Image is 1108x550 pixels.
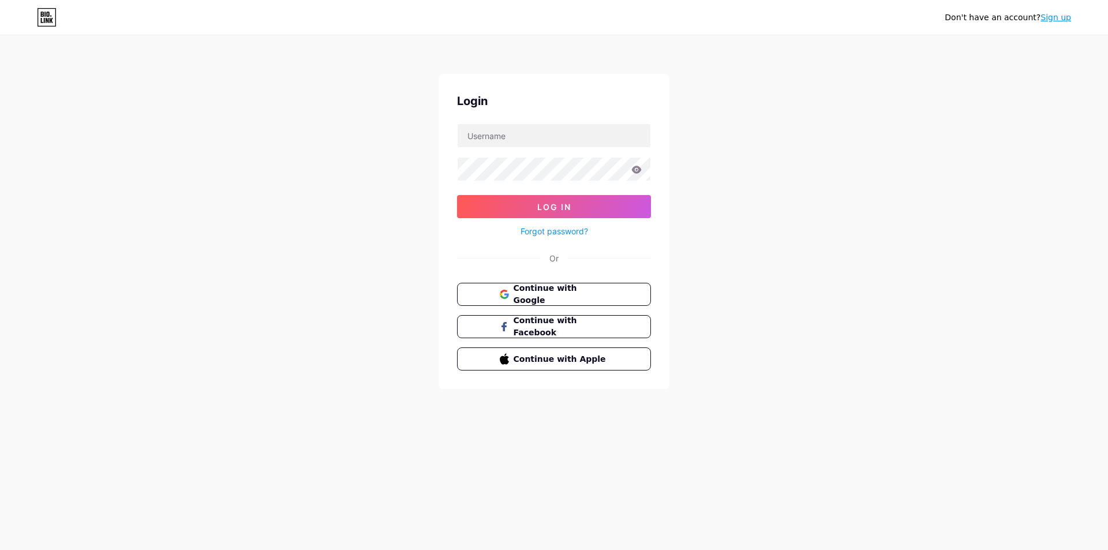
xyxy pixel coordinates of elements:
[945,12,1071,24] div: Don't have an account?
[521,225,588,237] a: Forgot password?
[457,92,651,110] div: Login
[514,282,609,306] span: Continue with Google
[458,124,650,147] input: Username
[1040,13,1071,22] a: Sign up
[457,195,651,218] button: Log In
[457,347,651,371] button: Continue with Apple
[457,283,651,306] button: Continue with Google
[549,252,559,264] div: Or
[537,202,571,212] span: Log In
[514,315,609,339] span: Continue with Facebook
[514,353,609,365] span: Continue with Apple
[457,315,651,338] button: Continue with Facebook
